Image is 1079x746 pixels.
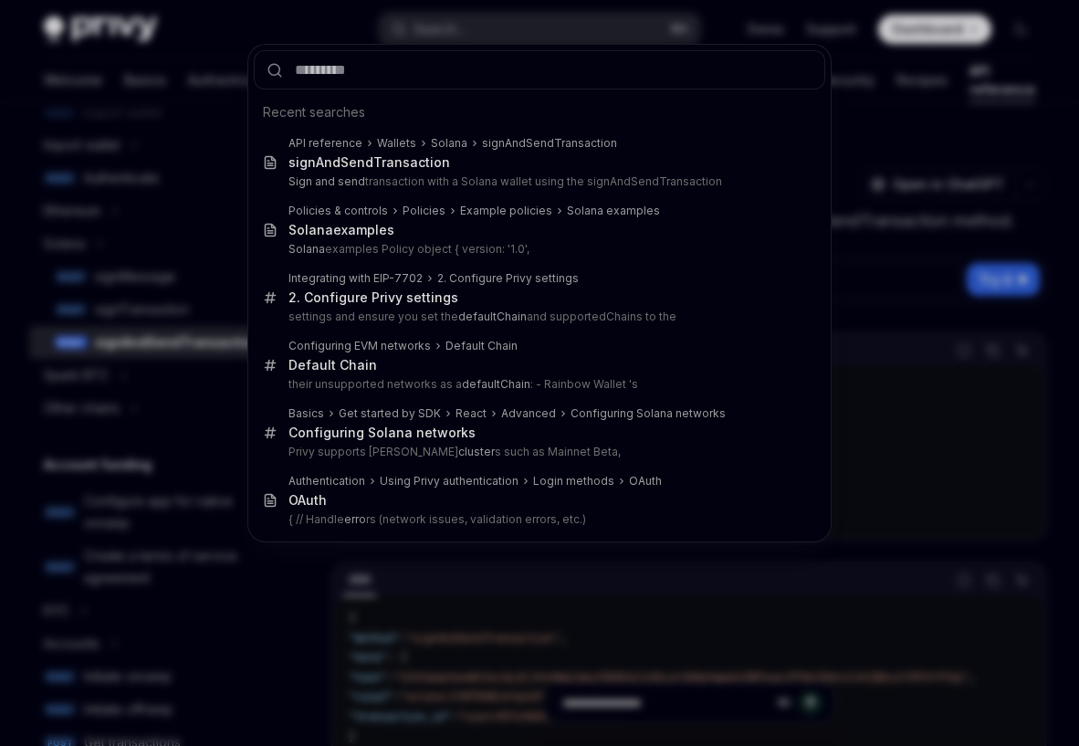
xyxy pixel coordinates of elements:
[288,406,324,421] div: Basics
[571,406,726,421] div: Configuring Solana networks
[288,492,327,509] div: OAuth
[339,406,441,421] div: Get started by SDK
[380,474,519,489] div: Using Privy authentication
[288,174,787,189] p: transaction with a Solana wallet using the signAndSendTransaction
[288,445,787,459] p: Privy supports [PERSON_NAME] s such as Mainnet Beta,
[445,339,518,353] div: Default Chain
[288,512,787,527] p: { // Handle rs (network issues, validation errors, etc.)
[288,242,787,257] p: examples Policy object { version: '1.0',
[288,310,787,324] p: settings and ensure you set the and supportedChains to the
[263,103,365,121] span: Recent searches
[629,474,662,489] div: OAuth
[288,154,450,171] div: signAndSendTransaction
[482,136,617,151] div: signAndSendTransaction
[288,204,388,218] div: Policies & controls
[533,474,614,489] div: Login methods
[288,377,787,392] p: their unsupported networks as a : - Rainbow Wallet 's
[288,425,476,441] div: Configuring Solana networks
[288,289,458,306] div: 2. Configure Privy settings
[431,136,467,151] div: Solana
[567,204,660,218] div: Solana examples
[288,474,365,489] div: Authentication
[403,204,445,218] div: Policies
[501,406,556,421] div: Advanced
[288,271,423,286] div: Integrating with EIP-7702
[456,406,487,421] div: React
[288,222,333,237] b: Solana
[458,445,495,458] b: cluster
[462,377,530,391] b: defaultChain
[288,339,431,353] div: Configuring EVM networks
[344,512,366,526] b: erro
[288,174,365,188] b: Sign and send
[288,136,362,151] div: API reference
[377,136,416,151] div: Wallets
[458,310,527,323] b: defaultChain
[288,242,325,256] b: Solana
[460,204,552,218] div: Example policies
[288,222,394,238] div: examples
[288,357,377,373] div: Default Chain
[437,271,579,286] div: 2. Configure Privy settings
